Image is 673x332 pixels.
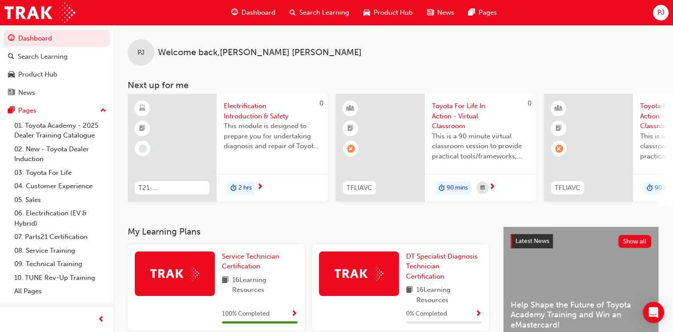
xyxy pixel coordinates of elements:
span: Show Progress [475,310,482,318]
span: 0 [319,99,323,107]
span: learningResourceType_INSTRUCTOR_LED-icon [347,103,354,114]
span: car-icon [8,71,15,79]
span: Toyota For Life In Action - Virtual Classroom [432,101,529,131]
a: 0TFLIAVCToyota For Life In Action - Virtual ClassroomThis is a 90 minute virtual classroom sessio... [336,94,536,202]
span: learningRecordVerb_ABSENT-icon [347,145,355,153]
span: learningResourceType_ELEARNING-icon [139,103,145,114]
a: 05. Sales [11,193,110,207]
span: calendar-icon [480,182,485,194]
span: next-icon [489,183,496,191]
span: pages-icon [468,7,475,18]
span: 100 % Completed [222,309,270,319]
span: booktick-icon [347,123,354,134]
a: car-iconProduct Hub [356,4,420,22]
img: Trak [150,267,199,280]
button: Show Progress [291,308,298,320]
span: News [437,8,454,18]
span: up-icon [100,105,106,117]
span: booktick-icon [556,123,562,134]
a: 09. Technical Training [11,257,110,271]
a: Search Learning [4,49,110,65]
span: Dashboard [242,8,275,18]
span: learningRecordVerb_NONE-icon [139,145,147,153]
div: Product Hub [18,69,57,80]
span: search-icon [8,53,14,61]
span: 16 Learning Resources [232,275,298,295]
a: 08. Service Training [11,244,110,258]
span: duration-icon [230,182,237,194]
button: Pages [4,102,110,119]
img: Trak [4,3,75,23]
span: duration-icon [439,182,445,194]
span: learningRecordVerb_ABSENT-icon [555,145,563,153]
a: Latest NewsShow all [511,234,651,248]
a: pages-iconPages [461,4,504,22]
span: PJ [137,48,145,58]
a: 04. Customer Experience [11,179,110,193]
span: prev-icon [98,314,105,325]
span: 2 hrs [238,183,252,193]
span: news-icon [427,7,434,18]
span: Welcome back , [PERSON_NAME] [PERSON_NAME] [158,48,362,58]
button: DashboardSearch LearningProduct HubNews [4,28,110,102]
a: 07. Parts21 Certification [11,230,110,244]
span: Electrification Introduction & Safety [224,101,321,121]
a: All Pages [11,284,110,298]
a: guage-iconDashboard [224,4,282,22]
img: Trak [334,267,383,280]
span: Pages [479,8,497,18]
button: Show Progress [475,308,482,320]
div: Search Learning [18,52,68,62]
a: Product Hub [4,66,110,83]
span: guage-icon [231,7,238,18]
span: book-icon [222,275,229,295]
span: news-icon [8,89,15,97]
span: This module is designed to prepare you for undertaking diagnosis and repair of Toyota & Lexus Ele... [224,121,321,151]
span: Show Progress [291,310,298,318]
h3: Next up for me [113,80,673,90]
span: booktick-icon [139,123,145,134]
span: 90 mins [447,183,468,193]
span: guage-icon [8,35,15,43]
span: Help Shape the Future of Toyota Academy Training and Win an eMastercard! [511,300,651,330]
button: PJ [653,5,669,20]
a: news-iconNews [420,4,461,22]
div: Open Intercom Messenger [643,302,664,323]
a: News [4,85,110,101]
span: learningResourceType_INSTRUCTOR_LED-icon [556,103,562,114]
a: search-iconSearch Learning [282,4,356,22]
span: This is a 90 minute virtual classroom session to provide practical tools/frameworks, behaviours a... [432,131,529,162]
div: News [18,88,35,98]
span: T21-FOD_HVIS_PREREQ [138,183,206,193]
div: Pages [18,105,36,116]
a: 01. Toyota Academy - 2025 Dealer Training Catalogue [11,119,110,142]
a: 03. Toyota For Life [11,166,110,180]
h3: My Learning Plans [128,227,489,237]
a: 0T21-FOD_HVIS_PREREQElectrification Introduction & SafetyThis module is designed to prepare you f... [128,94,328,202]
span: Service Technician Certification [222,252,279,271]
span: 16 Learning Resources [416,285,482,305]
span: duration-icon [647,182,653,194]
span: TFLIAVC [555,183,580,193]
span: pages-icon [8,107,15,115]
a: 10. TUNE Rev-Up Training [11,271,110,285]
a: 06. Electrification (EV & Hybrid) [11,206,110,230]
span: book-icon [406,285,413,305]
a: 02. New - Toyota Dealer Induction [11,142,110,166]
span: search-icon [290,7,296,18]
span: Latest News [516,237,549,245]
a: Service Technician Certification [222,251,298,271]
span: Search Learning [299,8,349,18]
a: Dashboard [4,30,110,47]
span: 0 [528,99,532,107]
a: DT Specialist Diagnosis Technician Certification [406,251,482,282]
span: TFLIAVC [347,183,372,193]
span: PJ [657,8,664,18]
span: 0 % Completed [406,309,447,319]
span: DT Specialist Diagnosis Technician Certification [406,252,478,280]
span: next-icon [257,183,263,191]
button: Show all [618,235,652,248]
span: car-icon [363,7,370,18]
